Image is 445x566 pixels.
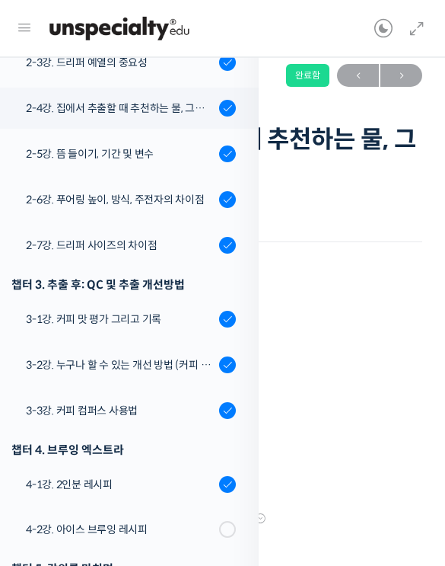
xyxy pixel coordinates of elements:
a: 홈 [5,440,100,478]
div: 챕터 3. 추출 후: QC 및 추출 개선방법 [11,275,236,296]
a: 대화 [100,440,196,478]
div: 3-3강. 커피 컴퍼스 사용법 [26,403,215,420]
a: 다음→ [380,65,422,88]
span: → [380,66,422,87]
span: 영상이 끊기[DEMOGRAPHIC_DATA] 여기를 클릭해주세요 [23,513,265,526]
a: 설정 [196,440,292,478]
div: 4-1강. 2인분 레시피 [26,477,215,494]
div: 완료함 [286,65,329,88]
span: ← [337,66,379,87]
a: ←이전 [337,65,379,88]
div: 2-7강. 드리퍼 사이즈의 차이점 [26,238,215,254]
div: 2-6강. 푸어링 높이, 방식, 주전자의 차이점 [26,192,215,209]
span: 홈 [48,462,57,475]
span: 설정 [235,462,253,475]
div: 4-2강. 아이스 브루잉 레시피 [26,522,215,539]
div: 2-3강. 드리퍼 예열의 중요성 [26,55,215,72]
span: 대화 [139,463,157,475]
div: 3-1강. 커피 맛 평가 그리고 기록 [26,312,215,328]
div: 2-4강. 집에서 추출할 때 추천하는 물, 그리고 이유 [26,101,215,117]
div: 2-5강. 뜸 들이기, 기간 및 변수 [26,146,215,163]
div: 3-2강. 누구나 할 수 있는 개선 방법 (커피 컴퍼스) [26,357,215,374]
div: 챕터 4. 브루잉 엑스트라 [11,440,236,461]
